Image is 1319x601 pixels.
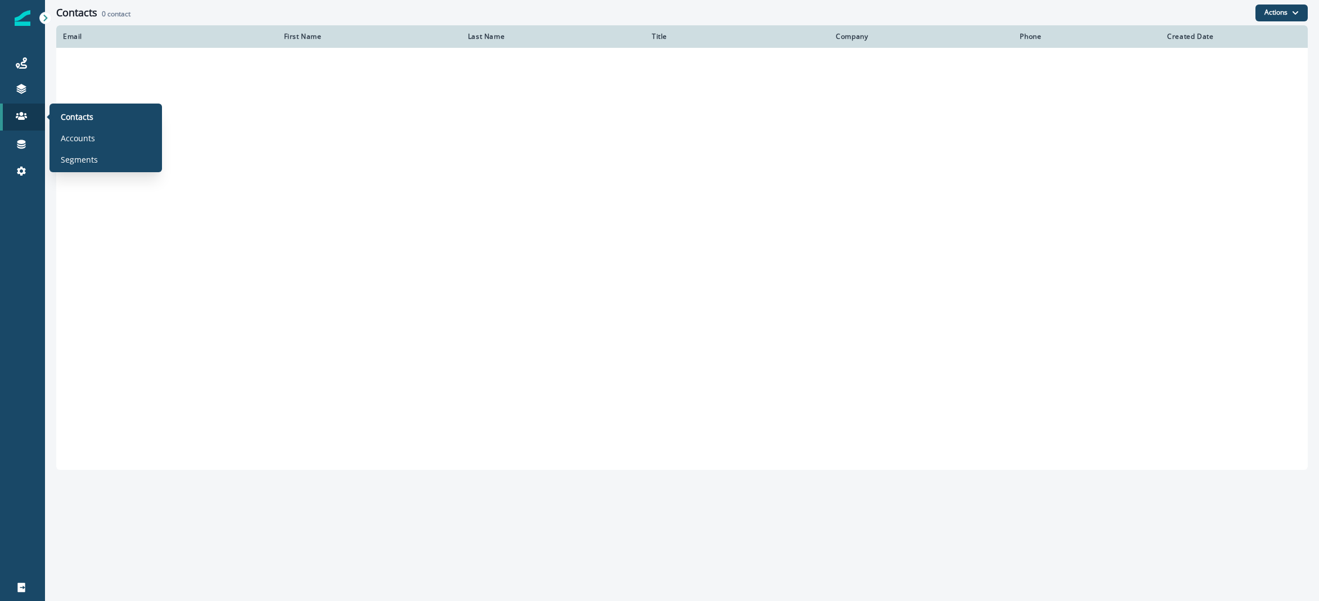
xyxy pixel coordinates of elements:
button: Actions [1255,5,1308,21]
a: Accounts [54,129,157,146]
img: Inflection [15,10,30,26]
a: Segments [54,151,157,168]
div: First Name [284,32,454,41]
h2: contact [102,10,130,18]
a: Contacts [54,108,157,125]
div: Title [652,32,822,41]
div: Last Name [468,32,638,41]
div: Company [836,32,1006,41]
p: Accounts [61,132,95,144]
p: Segments [61,154,98,165]
p: Contacts [61,111,93,123]
div: Created Date [1167,32,1301,41]
div: Email [63,32,271,41]
h1: Contacts [56,7,97,19]
span: 0 [102,9,106,19]
div: Phone [1020,32,1154,41]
